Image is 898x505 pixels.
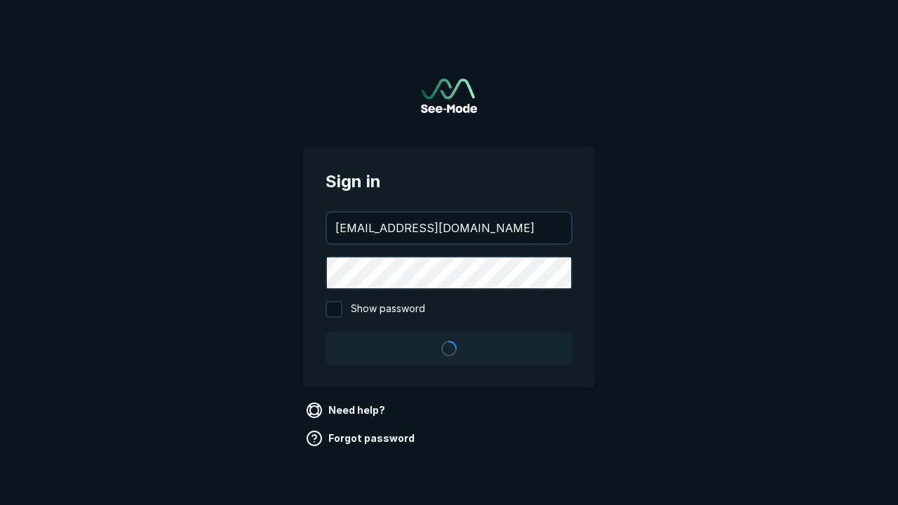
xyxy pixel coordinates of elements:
a: Forgot password [303,427,420,450]
input: your@email.com [327,213,571,243]
a: Need help? [303,399,391,422]
img: See-Mode Logo [421,79,477,113]
a: Go to sign in [421,79,477,113]
span: Show password [351,301,425,318]
span: Sign in [326,169,572,194]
